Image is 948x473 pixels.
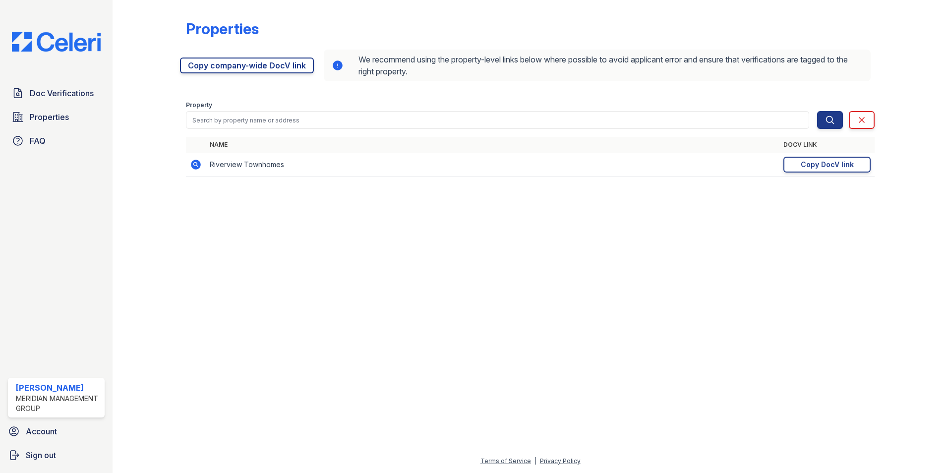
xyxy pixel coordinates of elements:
[324,50,871,81] div: We recommend using the property-level links below where possible to avoid applicant error and ens...
[480,457,531,465] a: Terms of Service
[4,445,109,465] a: Sign out
[186,101,212,109] label: Property
[4,32,109,52] img: CE_Logo_Blue-a8612792a0a2168367f1c8372b55b34899dd931a85d93a1a3d3e32e68fde9ad4.png
[534,457,536,465] div: |
[30,135,46,147] span: FAQ
[180,58,314,73] a: Copy company-wide DocV link
[26,425,57,437] span: Account
[4,421,109,441] a: Account
[186,111,809,129] input: Search by property name or address
[206,153,779,177] td: Riverview Townhomes
[801,160,854,170] div: Copy DocV link
[30,111,69,123] span: Properties
[8,107,105,127] a: Properties
[540,457,581,465] a: Privacy Policy
[16,394,101,414] div: Meridian Management Group
[30,87,94,99] span: Doc Verifications
[26,449,56,461] span: Sign out
[16,382,101,394] div: [PERSON_NAME]
[206,137,779,153] th: Name
[783,157,871,173] a: Copy DocV link
[8,83,105,103] a: Doc Verifications
[186,20,259,38] div: Properties
[779,137,875,153] th: DocV Link
[8,131,105,151] a: FAQ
